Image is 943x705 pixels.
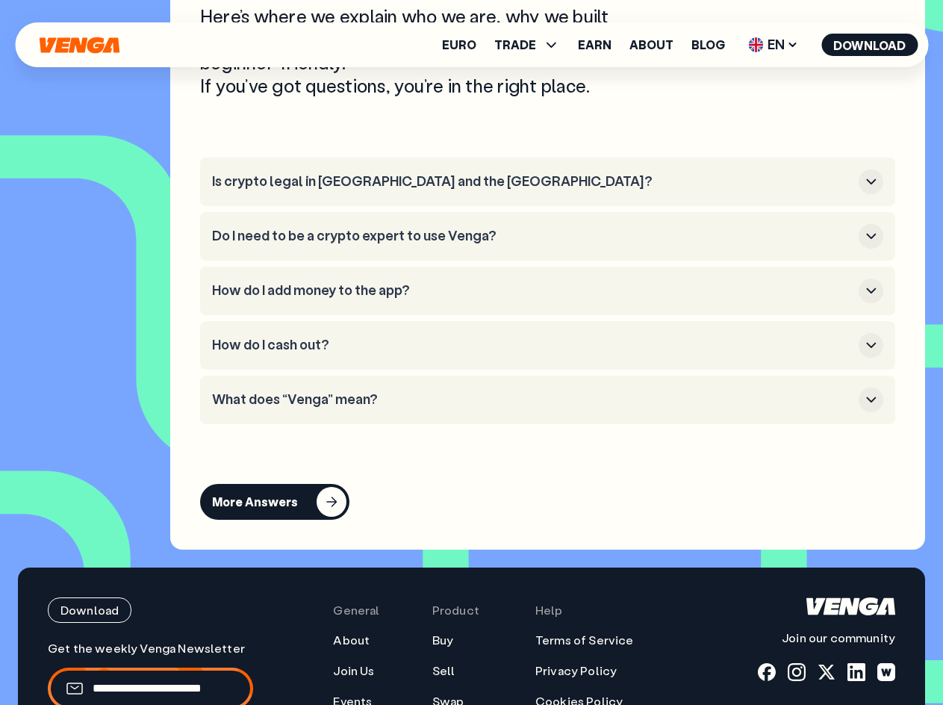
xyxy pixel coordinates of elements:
p: Here’s where we explain who we are, why we built Venga, and how we keep things safe, simple, and ... [200,4,656,98]
a: Sell [432,663,455,679]
button: Download [48,597,131,623]
a: Blog [691,39,725,51]
svg: Home [37,37,121,54]
h3: Do I need to be a crypto expert to use Venga? [212,228,853,244]
a: Buy [432,633,453,648]
a: Join Us [333,663,374,679]
a: instagram [788,663,806,681]
div: More Answers [212,494,298,509]
a: warpcast [877,663,895,681]
a: Euro [442,39,476,51]
button: Is crypto legal in [GEOGRAPHIC_DATA] and the [GEOGRAPHIC_DATA]? [212,170,883,194]
img: flag-uk [748,37,763,52]
h3: Is crypto legal in [GEOGRAPHIC_DATA] and the [GEOGRAPHIC_DATA]? [212,173,853,190]
h3: How do I cash out? [212,337,853,353]
button: Do I need to be a crypto expert to use Venga? [212,224,883,249]
a: About [629,39,673,51]
a: Privacy Policy [535,663,617,679]
span: TRADE [494,39,536,51]
button: Download [821,34,918,56]
span: EN [743,33,803,57]
svg: Home [806,597,895,615]
a: Earn [578,39,611,51]
a: x [818,663,835,681]
a: Download [48,597,253,623]
button: How do I cash out? [212,333,883,358]
a: linkedin [847,663,865,681]
a: Terms of Service [535,633,634,648]
h3: How do I add money to the app? [212,282,853,299]
button: More Answers [200,484,349,520]
button: What does “Venga” mean? [212,388,883,412]
span: Help [535,603,563,618]
p: Get the weekly Venga Newsletter [48,641,253,656]
p: Join our community [758,630,895,646]
span: Product [432,603,479,618]
a: About [333,633,370,648]
span: TRADE [494,36,560,54]
a: fb [758,663,776,681]
span: General [333,603,379,618]
button: How do I add money to the app? [212,279,883,303]
h3: What does “Venga” mean? [212,391,853,408]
